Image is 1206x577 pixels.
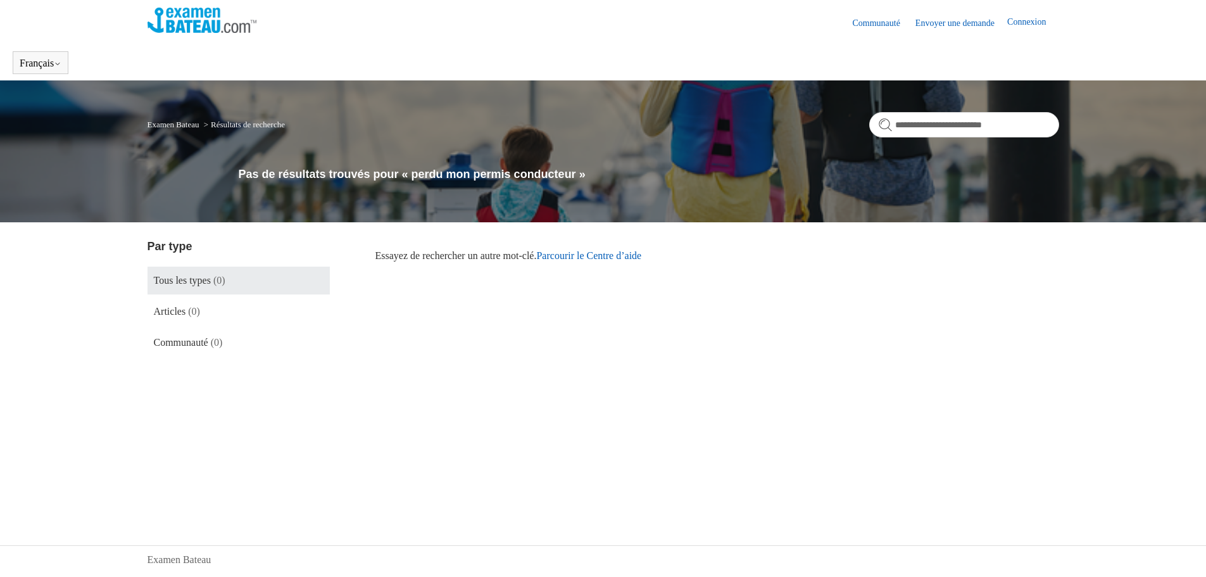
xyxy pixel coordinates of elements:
[1164,535,1197,567] div: Live chat
[148,8,257,33] img: Page d’accueil du Centre d’aide Examen Bateau
[188,306,200,317] span: (0)
[154,275,211,286] span: Tous les types
[154,306,186,317] span: Articles
[154,337,208,348] span: Communauté
[148,329,330,357] a: Communauté (0)
[915,16,1007,30] a: Envoyer une demande
[869,112,1059,137] input: Rechercher
[1007,15,1058,30] a: Connexion
[536,250,641,261] a: Parcourir le Centre d’aide
[852,16,912,30] a: Communauté
[201,120,285,129] li: Résultats de recherche
[148,120,201,129] li: Examen Bateau
[148,238,330,255] h3: Par type
[375,248,1059,263] p: Essayez de rechercher un autre mot-clé.
[213,275,225,286] span: (0)
[148,267,330,295] a: Tous les types (0)
[239,166,1059,183] h1: Pas de résultats trouvés pour « perdu mon permis conducteur »
[148,298,330,326] a: Articles (0)
[20,58,61,69] button: Français
[211,337,223,348] span: (0)
[148,552,211,567] a: Examen Bateau
[148,120,199,129] a: Examen Bateau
